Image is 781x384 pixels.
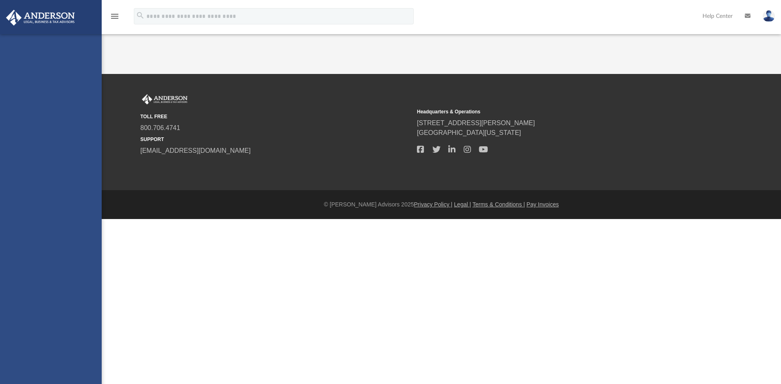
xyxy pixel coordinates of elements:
img: Anderson Advisors Platinum Portal [140,94,189,105]
a: menu [110,15,120,21]
img: Anderson Advisors Platinum Portal [4,10,77,26]
a: [EMAIL_ADDRESS][DOMAIN_NAME] [140,147,251,154]
i: menu [110,11,120,21]
i: search [136,11,145,20]
a: Pay Invoices [526,201,558,208]
a: Terms & Conditions | [473,201,525,208]
div: © [PERSON_NAME] Advisors 2025 [102,200,781,209]
img: User Pic [763,10,775,22]
a: Legal | [454,201,471,208]
a: 800.706.4741 [140,124,180,131]
small: Headquarters & Operations [417,108,688,115]
a: [GEOGRAPHIC_DATA][US_STATE] [417,129,521,136]
small: TOLL FREE [140,113,411,120]
a: Privacy Policy | [414,201,453,208]
small: SUPPORT [140,136,411,143]
a: [STREET_ADDRESS][PERSON_NAME] [417,119,535,126]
